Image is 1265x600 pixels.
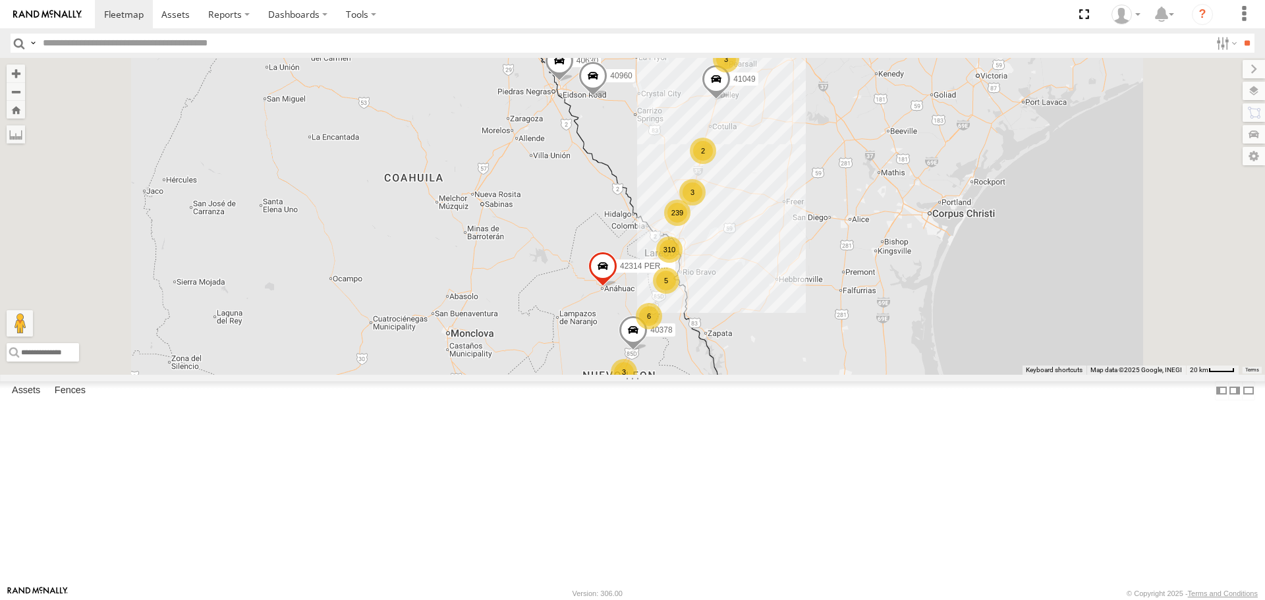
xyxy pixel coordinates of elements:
div: 6 [636,303,662,329]
div: 239 [664,200,690,226]
div: Version: 306.00 [573,589,623,597]
span: 40378 [650,325,672,335]
a: Visit our Website [7,587,68,600]
div: 3 [679,179,706,205]
div: 5 [653,267,679,294]
label: Hide Summary Table [1242,381,1255,400]
label: Dock Summary Table to the Right [1228,381,1241,400]
button: Zoom out [7,82,25,101]
button: Keyboard shortcuts [1026,366,1082,375]
span: 42314 PERDIDO [620,262,680,271]
span: 40960 [610,72,632,81]
button: Drag Pegman onto the map to open Street View [7,310,33,337]
label: Map Settings [1243,147,1265,165]
label: Search Query [28,34,38,53]
i: ? [1192,4,1213,25]
button: Zoom in [7,65,25,82]
div: Caseta Laredo TX [1107,5,1145,24]
a: Terms and Conditions [1188,589,1258,597]
div: 310 [656,236,683,263]
label: Fences [48,382,92,400]
label: Dock Summary Table to the Left [1215,381,1228,400]
div: © Copyright 2025 - [1127,589,1258,597]
span: 40630 [576,57,598,66]
button: Zoom Home [7,101,25,119]
label: Search Filter Options [1211,34,1239,53]
div: 3 [611,359,637,385]
label: Assets [5,382,47,400]
div: 3 [713,46,739,72]
span: Map data ©2025 Google, INEGI [1090,366,1182,373]
span: 20 km [1190,366,1208,373]
img: rand-logo.svg [13,10,82,19]
a: Terms (opens in new tab) [1245,367,1259,372]
button: Map Scale: 20 km per 36 pixels [1186,366,1239,375]
span: 41049 [733,75,755,84]
div: 2 [690,138,716,164]
label: Measure [7,125,25,144]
